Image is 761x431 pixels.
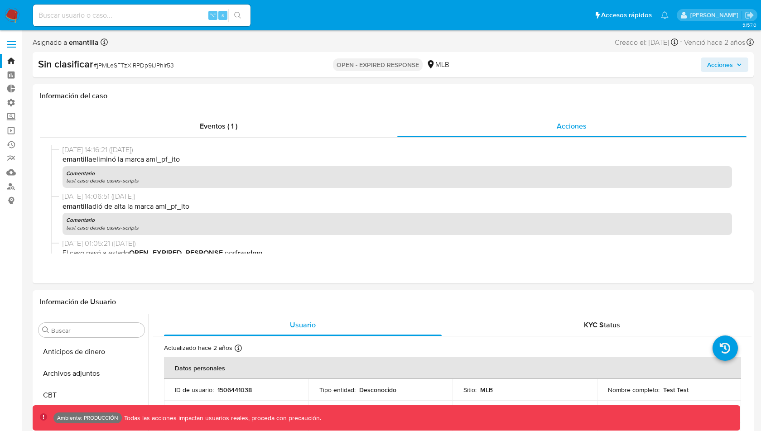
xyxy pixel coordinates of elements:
[57,416,118,420] p: Ambiente: PRODUCCIÓN
[164,357,741,379] th: Datos personales
[601,10,652,20] span: Accesos rápidos
[66,169,95,177] b: Comentario
[63,248,732,258] span: El caso pasó a estado por
[463,386,477,394] p: Sitio :
[33,10,250,21] input: Buscar usuario o caso...
[615,36,678,48] div: Creado el: [DATE]
[690,11,742,19] p: ramiro.carbonell@mercadolibre.com.co
[93,61,174,70] span: # jPMLeSFTzXIRPDp9iJPhlr53
[63,201,732,211] p: dió de alta la marca aml_pf_ito
[684,38,745,48] span: Venció hace 2 años
[235,248,262,258] b: fraudmp
[63,239,732,249] span: [DATE] 01:05:21 ([DATE])
[63,154,732,164] p: eliminó la marca aml_pf_ito
[40,91,747,101] h1: Información del caso
[707,57,733,72] span: Acciones
[38,57,93,71] b: Sin clasificar
[63,145,732,155] span: [DATE] 14:16:21 ([DATE])
[661,11,669,19] a: Notificaciones
[557,121,587,131] span: Acciones
[129,248,223,258] b: OPEN_EXPIRED_RESPONSE
[209,11,216,19] span: ⌥
[164,344,232,352] p: Actualizado hace 2 años
[51,326,141,335] input: Buscar
[66,177,728,184] p: test caso desde cases-scripts
[175,386,214,394] p: ID de usuario :
[66,216,95,224] b: Comentario
[67,37,99,48] b: emantilla
[608,386,660,394] p: Nombre completo :
[63,192,732,201] span: [DATE] 14:06:51 ([DATE])
[122,414,321,422] p: Todas las acciones impactan usuarios reales, proceda con precaución.
[63,201,92,211] b: emantilla
[584,320,620,330] span: KYC Status
[480,386,493,394] p: MLB
[701,57,748,72] button: Acciones
[33,38,99,48] span: Asignado a
[35,384,148,406] button: CBT
[217,386,252,394] p: 1506441038
[222,11,224,19] span: s
[35,363,148,384] button: Archivos adjuntos
[42,326,49,334] button: Buscar
[359,386,396,394] p: Desconocido
[319,386,356,394] p: Tipo entidad :
[426,60,449,70] div: MLB
[63,154,92,164] b: emantilla
[290,320,316,330] span: Usuario
[663,386,689,394] p: Test Test
[333,58,423,71] p: OPEN - EXPIRED RESPONSE
[40,297,116,306] h1: Información de Usuario
[745,10,754,20] a: Salir
[228,9,247,22] button: search-icon
[680,36,682,48] span: -
[66,224,728,231] p: test caso desde cases-scripts
[200,121,237,131] span: Eventos ( 1 )
[35,341,148,363] button: Anticipos de dinero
